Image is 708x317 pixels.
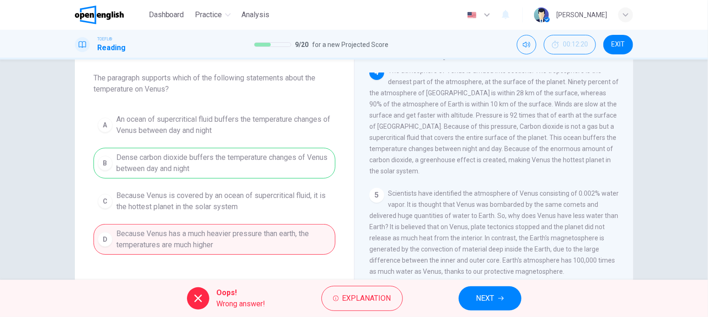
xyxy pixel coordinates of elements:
[217,298,266,310] span: Wrong answer!
[94,73,335,95] span: The paragraph supports which of the following statements about the temperature on Venus?
[534,7,549,22] img: Profile picture
[517,35,536,54] div: Mute
[369,188,384,203] div: 5
[321,286,403,311] button: Explanation
[342,292,391,305] span: Explanation
[295,39,308,50] span: 9 / 20
[75,6,145,24] a: OpenEnglish logo
[476,292,494,305] span: NEXT
[369,190,619,275] span: Scientists have identified the atmosphere of Venus consisting of 0.002% water vapor. It is though...
[97,36,112,42] span: TOEFL®
[603,35,633,54] button: EXIT
[556,9,607,20] div: [PERSON_NAME]
[145,7,188,23] button: Dashboard
[238,7,274,23] button: Analysis
[544,35,596,54] button: 00:12:20
[563,41,588,48] span: 00:12:20
[369,65,384,80] div: 4
[242,9,270,20] span: Analysis
[75,6,124,24] img: OpenEnglish logo
[217,287,266,298] span: Oops!
[312,39,388,50] span: for a new Projected Score
[192,7,234,23] button: Practice
[544,35,596,54] div: Hide
[97,42,126,53] h1: Reading
[459,286,521,310] button: NEXT
[149,9,184,20] span: Dashboard
[466,12,478,19] img: en
[195,9,222,20] span: Practice
[612,41,625,48] span: EXIT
